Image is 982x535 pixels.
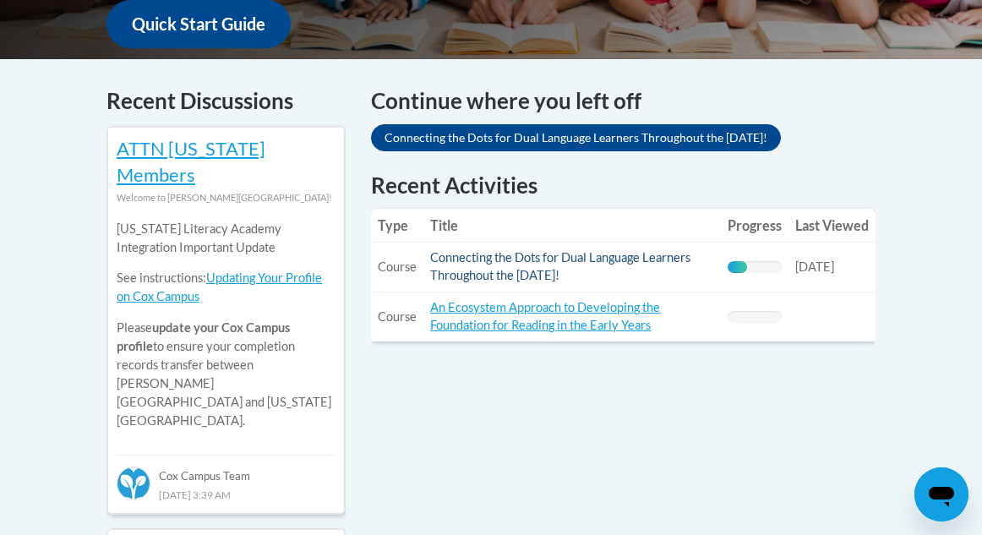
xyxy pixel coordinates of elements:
[795,259,834,274] span: [DATE]
[721,209,788,243] th: Progress
[117,467,150,500] img: Cox Campus Team
[117,220,336,257] p: [US_STATE] Literacy Academy Integration Important Update
[371,170,876,200] h1: Recent Activities
[117,269,336,306] p: See instructions:
[423,209,721,243] th: Title
[914,467,968,521] iframe: Button to launch messaging window, conversation in progress
[430,300,660,332] a: An Ecosystem Approach to Developing the Foundation for Reading in the Early Years
[371,209,423,243] th: Type
[117,188,336,207] div: Welcome to [PERSON_NAME][GEOGRAPHIC_DATA]!
[117,137,265,186] a: ATTN [US_STATE] Members
[117,320,290,353] b: update your Cox Campus profile
[117,455,336,485] div: Cox Campus Team
[788,209,876,243] th: Last Viewed
[430,250,690,282] a: Connecting the Dots for Dual Language Learners Throughout the [DATE]!
[117,270,322,303] a: Updating Your Profile on Cox Campus
[378,259,417,274] span: Course
[117,207,336,443] div: Please to ensure your completion records transfer between [PERSON_NAME][GEOGRAPHIC_DATA] and [US_...
[106,85,346,117] h4: Recent Discussions
[371,85,876,117] h4: Continue where you left off
[117,485,336,504] div: [DATE] 3:39 AM
[378,309,417,324] span: Course
[728,261,747,273] div: Progress, %
[371,124,781,151] a: Connecting the Dots for Dual Language Learners Throughout the [DATE]!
